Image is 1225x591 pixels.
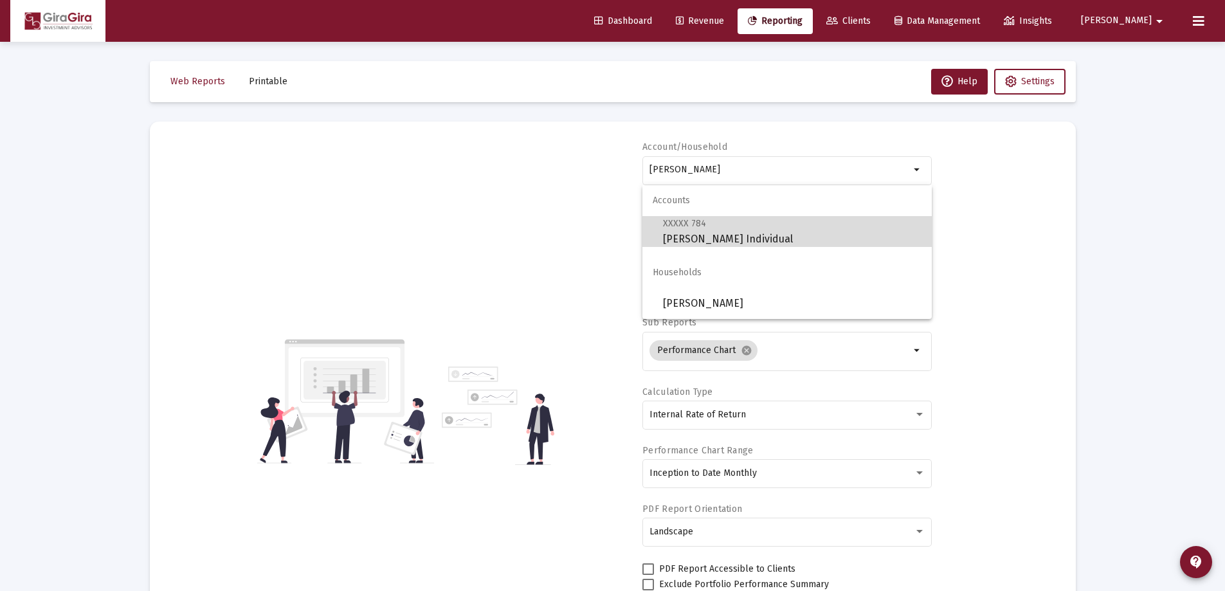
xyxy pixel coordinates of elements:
[642,185,932,216] span: Accounts
[1188,554,1204,570] mat-icon: contact_support
[642,257,932,288] span: Households
[1152,8,1167,34] mat-icon: arrow_drop_down
[1021,76,1055,87] span: Settings
[741,345,752,356] mat-icon: cancel
[663,288,921,319] span: [PERSON_NAME]
[894,15,980,26] span: Data Management
[931,69,988,95] button: Help
[748,15,803,26] span: Reporting
[584,8,662,34] a: Dashboard
[1066,8,1183,33] button: [PERSON_NAME]
[663,215,921,247] span: [PERSON_NAME] Individual
[160,69,235,95] button: Web Reports
[649,468,757,478] span: Inception to Date Monthly
[642,504,742,514] label: PDF Report Orientation
[994,8,1062,34] a: Insights
[910,343,925,358] mat-icon: arrow_drop_down
[1004,15,1052,26] span: Insights
[594,15,652,26] span: Dashboard
[20,8,96,34] img: Dashboard
[649,165,910,175] input: Search or select an account or household
[910,162,925,177] mat-icon: arrow_drop_down
[659,561,795,577] span: PDF Report Accessible to Clients
[239,69,298,95] button: Printable
[442,367,554,465] img: reporting-alt
[826,15,871,26] span: Clients
[649,338,910,363] mat-chip-list: Selection
[816,8,881,34] a: Clients
[649,340,758,361] mat-chip: Performance Chart
[249,76,287,87] span: Printable
[884,8,990,34] a: Data Management
[666,8,734,34] a: Revenue
[257,338,434,465] img: reporting
[1081,15,1152,26] span: [PERSON_NAME]
[676,15,724,26] span: Revenue
[649,526,693,537] span: Landscape
[170,76,225,87] span: Web Reports
[738,8,813,34] a: Reporting
[994,69,1066,95] button: Settings
[642,445,753,456] label: Performance Chart Range
[663,218,706,229] span: XXXXX 784
[649,409,746,420] span: Internal Rate of Return
[941,76,977,87] span: Help
[642,386,712,397] label: Calculation Type
[642,317,696,328] label: Sub Reports
[642,141,727,152] label: Account/Household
